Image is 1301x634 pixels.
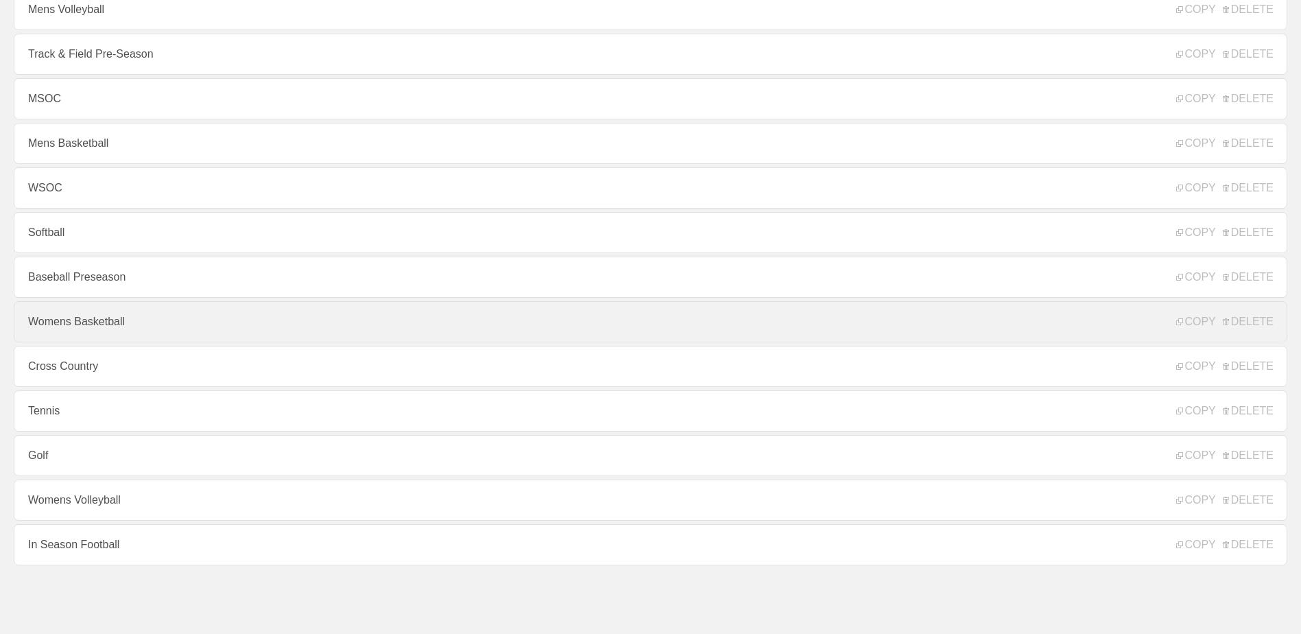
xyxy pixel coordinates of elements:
[14,390,1287,432] a: Tennis
[14,257,1287,298] a: Baseball Preseason
[14,212,1287,253] a: Softball
[1223,48,1274,60] span: DELETE
[1176,137,1215,150] span: COPY
[1223,449,1274,462] span: DELETE
[1176,93,1215,105] span: COPY
[1223,405,1274,417] span: DELETE
[1223,494,1274,506] span: DELETE
[1176,405,1215,417] span: COPY
[14,480,1287,521] a: Womens Volleyball
[1176,3,1215,16] span: COPY
[14,301,1287,342] a: Womens Basketball
[1223,360,1274,373] span: DELETE
[14,435,1287,476] a: Golf
[1176,449,1215,462] span: COPY
[1232,568,1301,634] iframe: Chat Widget
[1176,539,1215,551] span: COPY
[1223,3,1274,16] span: DELETE
[1176,226,1215,239] span: COPY
[1176,271,1215,283] span: COPY
[14,123,1287,164] a: Mens Basketball
[1176,494,1215,506] span: COPY
[1223,226,1274,239] span: DELETE
[14,346,1287,387] a: Cross Country
[14,78,1287,119] a: MSOC
[1176,48,1215,60] span: COPY
[1176,182,1215,194] span: COPY
[1223,93,1274,105] span: DELETE
[14,34,1287,75] a: Track & Field Pre-Season
[1223,539,1274,551] span: DELETE
[1223,182,1274,194] span: DELETE
[1176,316,1215,328] span: COPY
[14,524,1287,565] a: In Season Football
[1223,137,1274,150] span: DELETE
[1176,360,1215,373] span: COPY
[14,167,1287,209] a: WSOC
[1223,316,1274,328] span: DELETE
[1223,271,1274,283] span: DELETE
